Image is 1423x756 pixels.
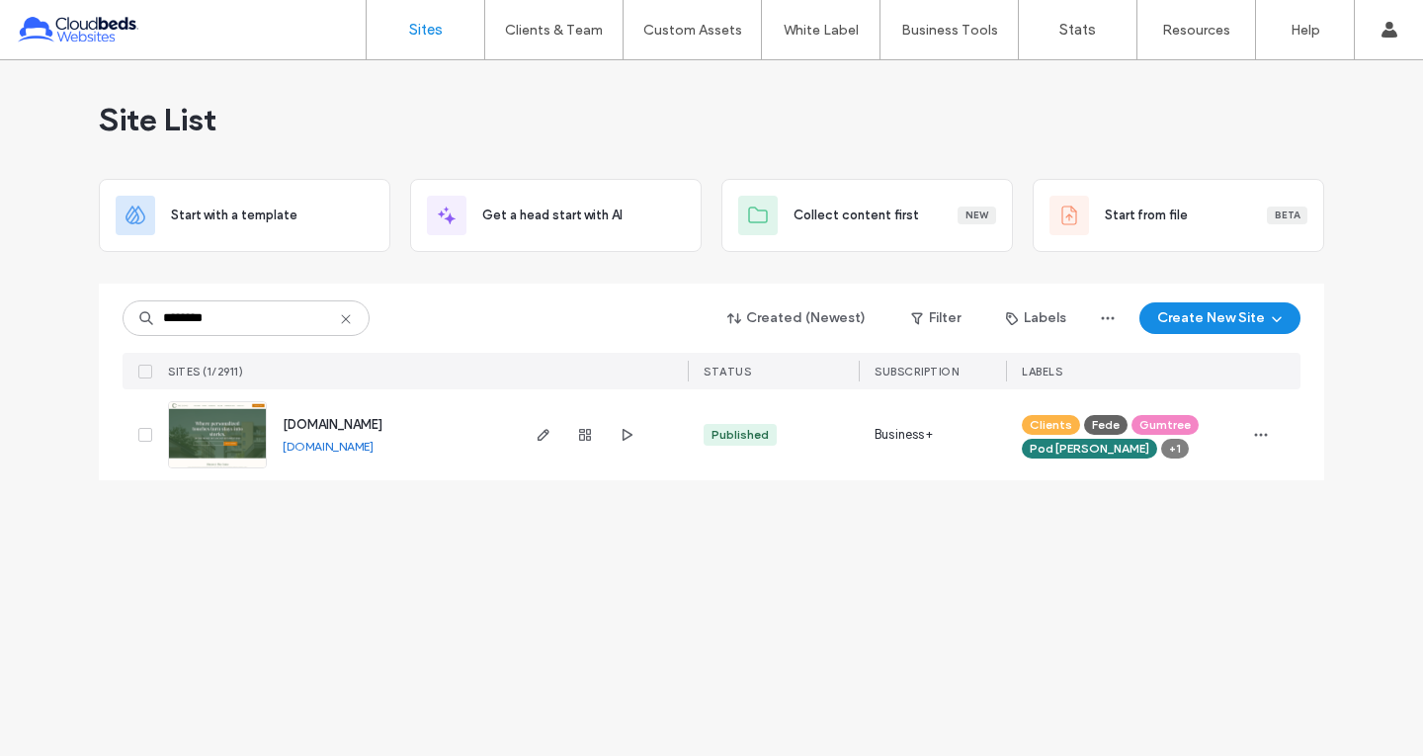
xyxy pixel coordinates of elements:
[875,425,933,445] span: Business+
[168,365,243,378] span: SITES (1/2911)
[409,21,443,39] label: Sites
[1022,365,1062,378] span: LABELS
[44,14,85,32] span: Help
[1059,21,1096,39] label: Stats
[505,22,603,39] label: Clients & Team
[283,417,382,432] a: [DOMAIN_NAME]
[784,22,859,39] label: White Label
[711,302,883,334] button: Created (Newest)
[1092,416,1120,434] span: Fede
[988,302,1084,334] button: Labels
[1105,206,1188,225] span: Start from file
[99,100,216,139] span: Site List
[1139,302,1300,334] button: Create New Site
[875,365,959,378] span: SUBSCRIPTION
[1162,22,1230,39] label: Resources
[1291,22,1320,39] label: Help
[1030,440,1149,458] span: Pod [PERSON_NAME]
[891,302,980,334] button: Filter
[283,439,374,454] a: [DOMAIN_NAME]
[711,426,769,444] div: Published
[958,207,996,224] div: New
[1169,440,1181,458] span: +1
[99,179,390,252] div: Start with a template
[721,179,1013,252] div: Collect content firstNew
[1033,179,1324,252] div: Start from fileBeta
[1139,416,1191,434] span: Gumtree
[794,206,919,225] span: Collect content first
[901,22,998,39] label: Business Tools
[410,179,702,252] div: Get a head start with AI
[1030,416,1072,434] span: Clients
[482,206,623,225] span: Get a head start with AI
[643,22,742,39] label: Custom Assets
[704,365,751,378] span: STATUS
[1267,207,1307,224] div: Beta
[171,206,297,225] span: Start with a template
